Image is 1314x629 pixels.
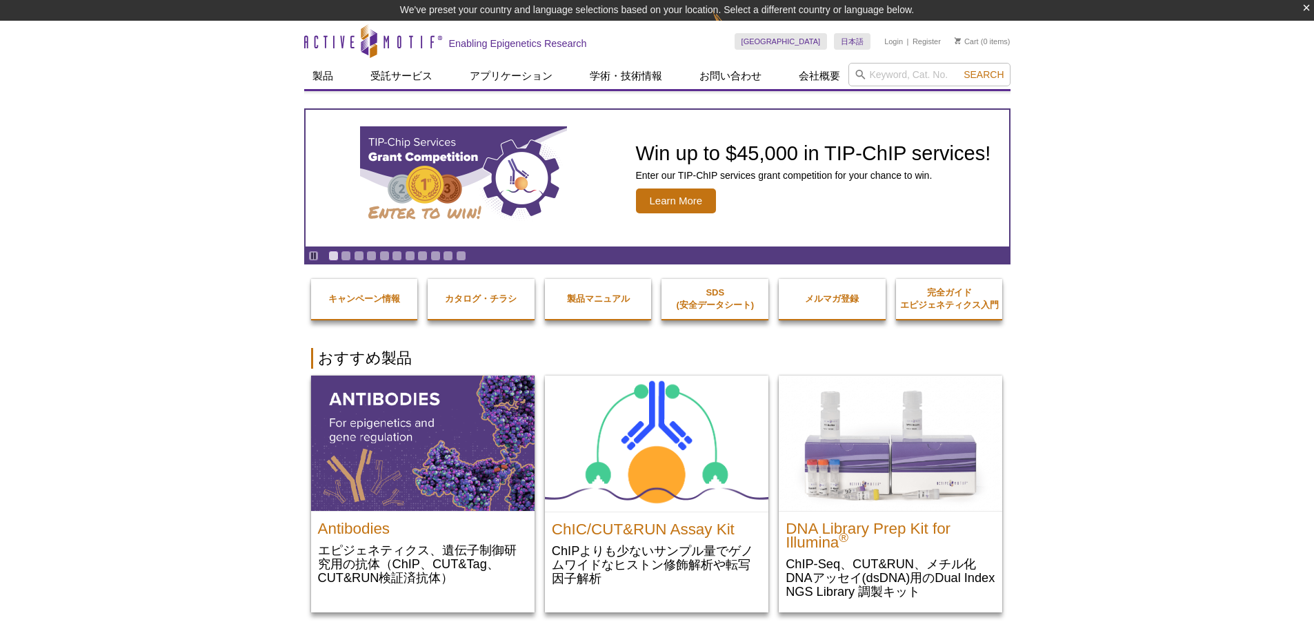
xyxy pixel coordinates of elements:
span: Search [964,69,1004,80]
a: カタログ・チラシ [428,279,535,319]
a: [GEOGRAPHIC_DATA] [735,33,828,50]
p: ChIPよりも少ないサンプル量でゲノムワイドなヒストン修飾解析や転写因子解析 [552,543,761,586]
li: (0 items) [955,33,1011,50]
a: Go to slide 4 [366,251,377,261]
li: | [907,33,909,50]
a: TIP-ChIP Services Grant Competition Win up to $45,000 in TIP-ChIP services! Enter our TIP-ChIP se... [306,110,1009,246]
a: お問い合わせ [691,63,770,89]
a: Login [884,37,903,46]
h2: おすすめ製品 [311,348,1004,369]
img: ChIC/CUT&RUN Assay Kit [545,376,768,512]
a: メルマガ登録 [779,279,886,319]
a: アプリケーション [461,63,561,89]
h2: ChIC/CUT&RUN Assay Kit [552,516,761,536]
img: DNA Library Prep Kit for Illumina [779,376,1002,511]
a: Go to slide 1 [328,251,339,261]
img: All Antibodies [311,376,535,511]
p: エピジェネティクス、遺伝子制御研究用の抗体（ChIP、CUT&Tag、CUT&RUN検証済抗体） [318,543,528,585]
a: 製品 [304,63,341,89]
a: Cart [955,37,979,46]
a: Go to slide 5 [379,251,390,261]
strong: メルマガ登録 [805,293,859,304]
h2: DNA Library Prep Kit for Illumina [786,515,995,550]
a: SDS(安全データシート) [661,273,768,325]
strong: 完全ガイド エピジェネティクス入門 [900,287,999,310]
a: 受託サービス [362,63,441,89]
a: Go to slide 11 [456,251,466,261]
h2: Win up to $45,000 in TIP-ChIP services! [636,143,991,164]
a: Go to slide 9 [430,251,441,261]
a: 会社概要 [790,63,848,89]
h2: Antibodies [318,515,528,536]
a: Go to slide 7 [405,251,415,261]
strong: キャンペーン情報 [328,293,400,304]
img: TIP-ChIP Services Grant Competition [360,126,567,230]
a: ChIC/CUT&RUN Assay Kit ChIC/CUT&RUN Assay Kit ChIPよりも少ないサンプル量でゲノムワイドなヒストン修飾解析や転写因子解析 [545,376,768,599]
a: Go to slide 3 [354,251,364,261]
a: 日本語 [834,33,870,50]
span: Learn More [636,188,717,213]
h2: Enabling Epigenetics Research [449,37,587,50]
a: Go to slide 8 [417,251,428,261]
a: キャンペーン情報 [311,279,418,319]
a: Go to slide 2 [341,251,351,261]
a: DNA Library Prep Kit for Illumina DNA Library Prep Kit for Illumina® ChIP-Seq、CUT&RUN、メチル化DNAアッセイ... [779,376,1002,612]
a: Go to slide 10 [443,251,453,261]
a: 学術・技術情報 [581,63,670,89]
img: Your Cart [955,37,961,44]
button: Search [959,68,1008,81]
a: 製品マニュアル [545,279,652,319]
a: Toggle autoplay [308,251,319,261]
article: TIP-ChIP Services Grant Competition [306,110,1009,246]
a: 完全ガイドエピジェネティクス入門 [896,273,1003,325]
a: All Antibodies Antibodies エピジェネティクス、遺伝子制御研究用の抗体（ChIP、CUT&Tag、CUT&RUN検証済抗体） [311,376,535,599]
img: Change Here [713,10,749,43]
a: Register [913,37,941,46]
strong: カタログ・チラシ [445,293,517,304]
sup: ® [839,530,848,545]
input: Keyword, Cat. No. [848,63,1011,86]
strong: 製品マニュアル [567,293,630,304]
a: Go to slide 6 [392,251,402,261]
strong: SDS (安全データシート) [676,287,754,310]
p: ChIP-Seq、CUT&RUN、メチル化DNAアッセイ(dsDNA)用のDual Index NGS Library 調製キット [786,557,995,599]
p: Enter our TIP-ChIP services grant competition for your chance to win. [636,169,991,182]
